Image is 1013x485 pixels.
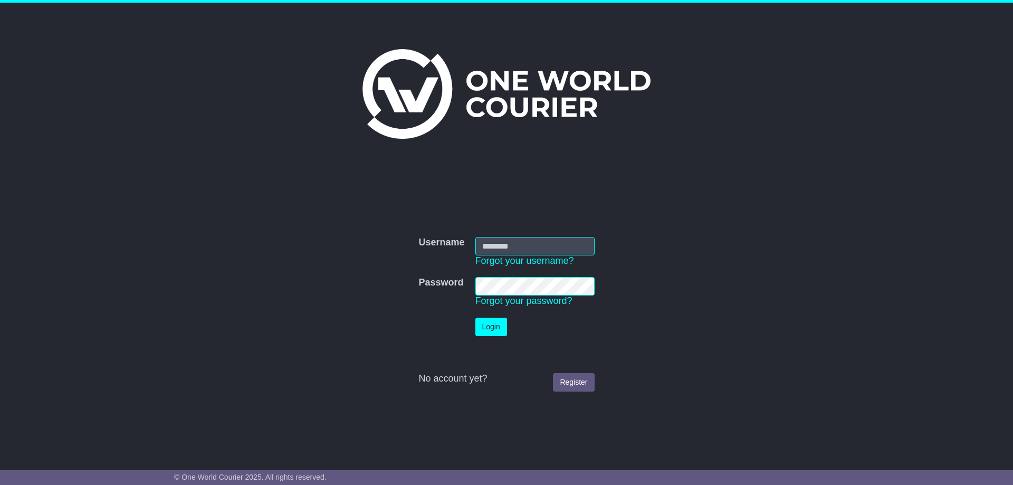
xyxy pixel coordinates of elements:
span: © One World Courier 2025. All rights reserved. [174,473,327,481]
a: Forgot your username? [475,255,574,266]
label: Username [418,237,464,249]
label: Password [418,277,463,289]
div: No account yet? [418,373,594,385]
button: Login [475,318,507,336]
img: One World [362,49,651,139]
a: Register [553,373,594,392]
a: Forgot your password? [475,296,572,306]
